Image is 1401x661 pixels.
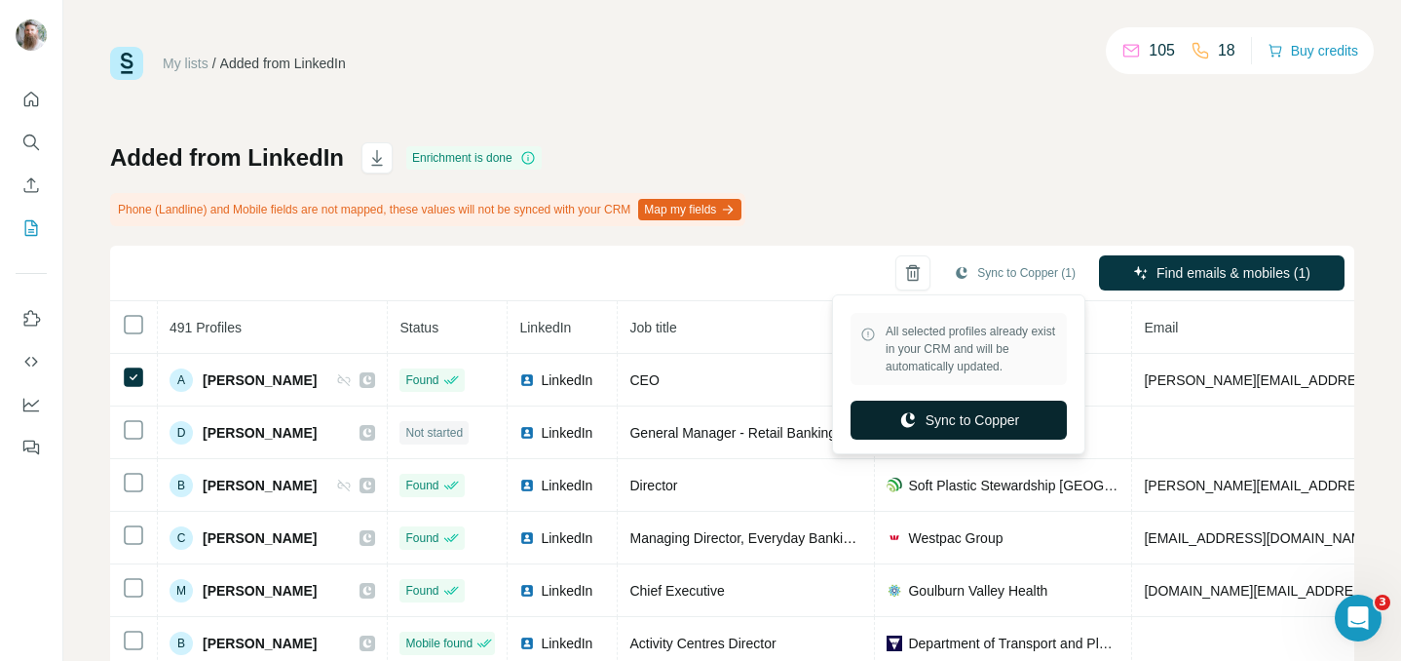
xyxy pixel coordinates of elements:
[629,636,776,651] span: Activity Centres Director
[908,634,1119,653] span: Department of Transport and Planning
[170,421,193,445] div: D
[170,369,193,392] div: A
[203,634,317,653] span: [PERSON_NAME]
[110,47,143,80] img: Surfe Logo
[1218,39,1235,62] p: 18
[170,526,193,550] div: C
[110,142,344,174] h1: Added from LinkedIn
[405,582,438,600] span: Found
[541,581,592,601] span: LinkedIn
[629,425,836,441] span: General Manager - Retail Banking
[519,583,535,599] img: LinkedIn logo
[16,387,47,422] button: Dashboard
[203,528,317,548] span: [PERSON_NAME]
[541,476,592,495] span: LinkedIn
[170,632,193,655] div: B
[887,478,902,493] img: company-logo
[519,372,535,388] img: LinkedIn logo
[405,529,438,547] span: Found
[405,371,438,389] span: Found
[220,54,346,73] div: Added from LinkedIn
[16,19,47,51] img: Avatar
[170,579,193,603] div: M
[1156,263,1310,283] span: Find emails & mobiles (1)
[541,370,592,390] span: LinkedIn
[1335,595,1382,642] iframe: Intercom live chat
[16,125,47,160] button: Search
[519,425,535,441] img: LinkedIn logo
[519,320,571,335] span: LinkedIn
[541,634,592,653] span: LinkedIn
[16,168,47,203] button: Enrich CSV
[405,424,463,442] span: Not started
[16,301,47,336] button: Use Surfe on LinkedIn
[519,636,535,651] img: LinkedIn logo
[405,477,438,494] span: Found
[16,82,47,117] button: Quick start
[940,258,1089,288] button: Sync to Copper (1)
[629,583,724,599] span: Chief Executive
[886,323,1057,375] span: All selected profiles already exist in your CRM and will be automatically updated.
[1144,530,1375,546] span: [EMAIL_ADDRESS][DOMAIN_NAME]
[1375,595,1390,610] span: 3
[203,370,317,390] span: [PERSON_NAME]
[203,476,317,495] span: [PERSON_NAME]
[1268,37,1358,64] button: Buy credits
[629,478,677,493] span: Director
[16,430,47,465] button: Feedback
[16,344,47,379] button: Use Surfe API
[908,528,1003,548] span: Westpac Group
[203,581,317,601] span: [PERSON_NAME]
[170,320,242,335] span: 491 Profiles
[212,54,216,73] li: /
[406,146,542,170] div: Enrichment is done
[887,583,902,599] img: company-logo
[203,423,317,443] span: [PERSON_NAME]
[629,320,676,335] span: Job title
[519,478,535,493] img: LinkedIn logo
[541,528,592,548] span: LinkedIn
[629,530,928,546] span: Managing Director, Everyday Banking, Consumer
[519,530,535,546] img: LinkedIn logo
[170,474,193,497] div: B
[541,423,592,443] span: LinkedIn
[887,636,902,651] img: company-logo
[887,533,902,541] img: company-logo
[1099,255,1344,291] button: Find emails & mobiles (1)
[1144,320,1178,335] span: Email
[851,401,1067,440] button: Sync to Copper
[638,199,741,220] button: Map my fields
[110,193,745,226] div: Phone (Landline) and Mobile fields are not mapped, these values will not be synced with your CRM
[163,56,208,71] a: My lists
[629,372,659,388] span: CEO
[908,476,1119,495] span: Soft Plastic Stewardship [GEOGRAPHIC_DATA]
[908,581,1047,601] span: Goulburn Valley Health
[16,211,47,246] button: My lists
[399,320,438,335] span: Status
[1149,39,1175,62] p: 105
[405,635,473,652] span: Mobile found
